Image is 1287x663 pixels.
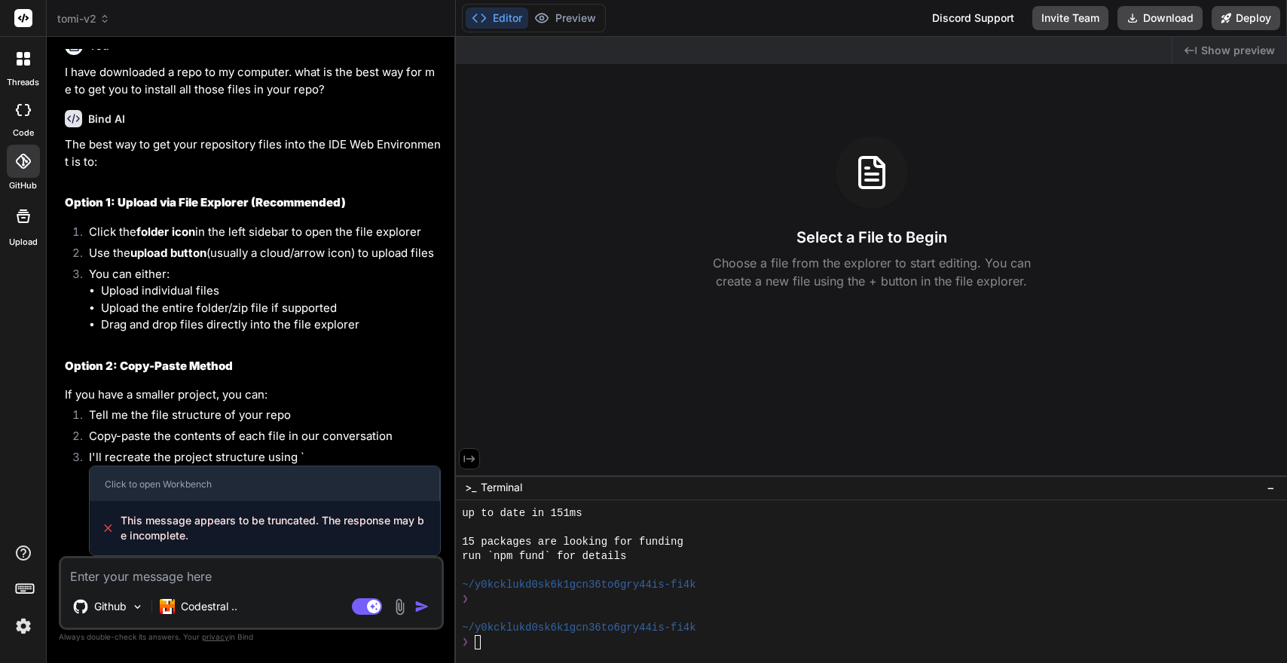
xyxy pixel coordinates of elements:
li: Click the in the left sidebar to open the file explorer [77,224,441,245]
li: I'll recreate the project structure using ` [77,449,441,557]
button: − [1264,475,1278,500]
button: Editor [466,8,528,29]
span: ~/y0kcklukd0sk6k1gcn36to6gry44is-fi4k [462,621,695,635]
div: Click to open Workbench [105,478,424,490]
li: Drag and drop files directly into the file explorer [101,316,441,334]
p: Codestral .. [181,599,237,614]
p: Github [94,599,127,614]
div: Discord Support [923,6,1023,30]
span: ❯ [462,592,468,606]
span: run `npm fund` for details [462,549,626,564]
span: − [1267,480,1275,495]
span: up to date in 151ms [462,506,582,521]
strong: Option 1: Upload via File Explorer (Recommended) [65,195,346,209]
li: Copy-paste the contents of each file in our conversation [77,428,441,449]
span: >_ [465,480,476,495]
button: Invite Team [1032,6,1108,30]
p: Always double-check its answers. Your in Bind [59,630,444,644]
label: GitHub [9,179,37,192]
strong: upload button [130,246,206,260]
li: Use the (usually a cloud/arrow icon) to upload files [77,245,441,266]
li: Upload individual files [101,283,441,300]
label: Upload [9,236,38,249]
li: Upload the entire folder/zip file if supported [101,300,441,317]
strong: folder icon [136,225,195,239]
span: Show preview [1201,43,1275,58]
p: If you have a smaller project, you can: [65,386,441,404]
span: privacy [202,632,229,641]
h6: Bind AI [88,112,125,127]
button: Click to open Workbench [90,466,439,501]
p: Choose a file from the explorer to start editing. You can create a new file using the + button in... [703,254,1041,290]
p: The best way to get your repository files into the IDE Web Environment is to: [65,136,441,170]
span: ~/y0kcklukd0sk6k1gcn36to6gry44is-fi4k [462,578,695,592]
strong: Option 2: Copy-Paste Method [65,359,233,373]
img: icon [414,599,430,614]
button: Deploy [1212,6,1280,30]
span: This message appears to be truncated. The response may be incomplete. [121,513,429,543]
img: settings [11,613,36,639]
h3: Select a File to Begin [796,227,947,248]
img: Codestral 25.01 [160,599,175,614]
li: Tell me the file structure of your repo [77,407,441,428]
span: Terminal [481,480,522,495]
img: Pick Models [131,600,144,613]
label: code [13,127,34,139]
li: You can either: [77,266,441,334]
img: attachment [391,598,408,616]
button: Preview [528,8,602,29]
span: 15 packages are looking for funding [462,535,683,549]
p: I have downloaded a repo to my computer. what is the best way for me to get you to install all th... [65,64,441,98]
label: threads [7,76,39,89]
span: ❯ [462,635,468,649]
button: Download [1117,6,1203,30]
span: tomi-v2 [57,11,110,26]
